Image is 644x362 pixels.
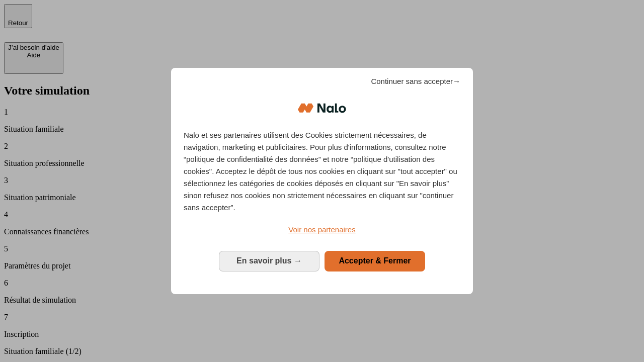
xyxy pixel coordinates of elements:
a: Voir nos partenaires [184,224,460,236]
span: Continuer sans accepter→ [371,75,460,87]
span: Voir nos partenaires [288,225,355,234]
button: En savoir plus: Configurer vos consentements [219,251,319,271]
div: Bienvenue chez Nalo Gestion du consentement [171,68,473,294]
img: Logo [298,93,346,123]
span: En savoir plus → [236,256,302,265]
button: Accepter & Fermer: Accepter notre traitement des données et fermer [325,251,425,271]
span: Accepter & Fermer [339,256,411,265]
p: Nalo et ses partenaires utilisent des Cookies strictement nécessaires, de navigation, marketing e... [184,129,460,214]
